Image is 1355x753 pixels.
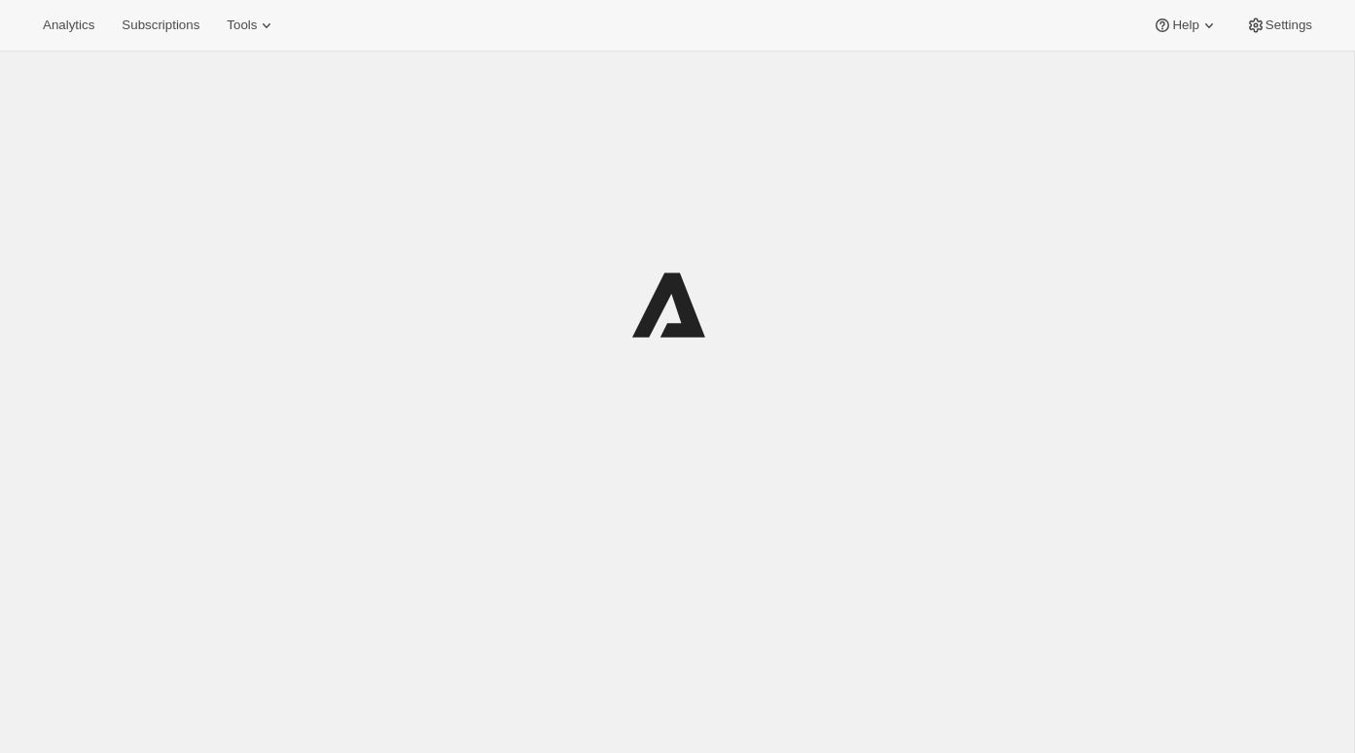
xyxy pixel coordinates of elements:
[43,18,94,33] span: Analytics
[31,12,106,39] button: Analytics
[215,12,288,39] button: Tools
[1172,18,1198,33] span: Help
[1234,12,1324,39] button: Settings
[122,18,199,33] span: Subscriptions
[110,12,211,39] button: Subscriptions
[1266,18,1312,33] span: Settings
[227,18,257,33] span: Tools
[1141,12,1230,39] button: Help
